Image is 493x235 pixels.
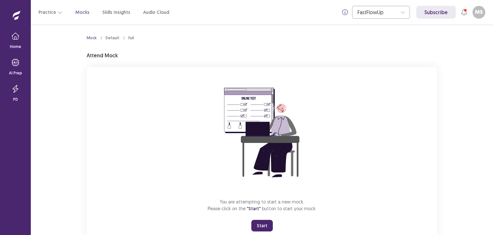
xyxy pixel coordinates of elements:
[358,6,397,18] div: FastFlowUp
[339,6,351,18] button: info
[204,75,320,191] img: attend-mock
[87,35,97,41] a: Mock
[39,6,63,18] button: Practice
[13,97,18,102] p: PD
[251,220,273,231] button: Start
[10,44,21,50] p: Home
[75,9,90,16] a: Mocks
[472,6,485,19] button: MS
[106,35,119,41] div: Default
[87,35,134,41] nav: breadcrumb
[416,6,456,19] a: Subscribe
[208,198,316,212] p: You are attempting to start a new mock. Please click on the button to start your mock.
[247,206,261,211] span: "Start"
[87,52,118,59] p: Attend Mock
[102,9,130,16] a: Skills Insights
[9,70,22,76] p: AI Prep
[128,35,134,41] div: Full
[143,9,169,16] a: Audio Cloud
